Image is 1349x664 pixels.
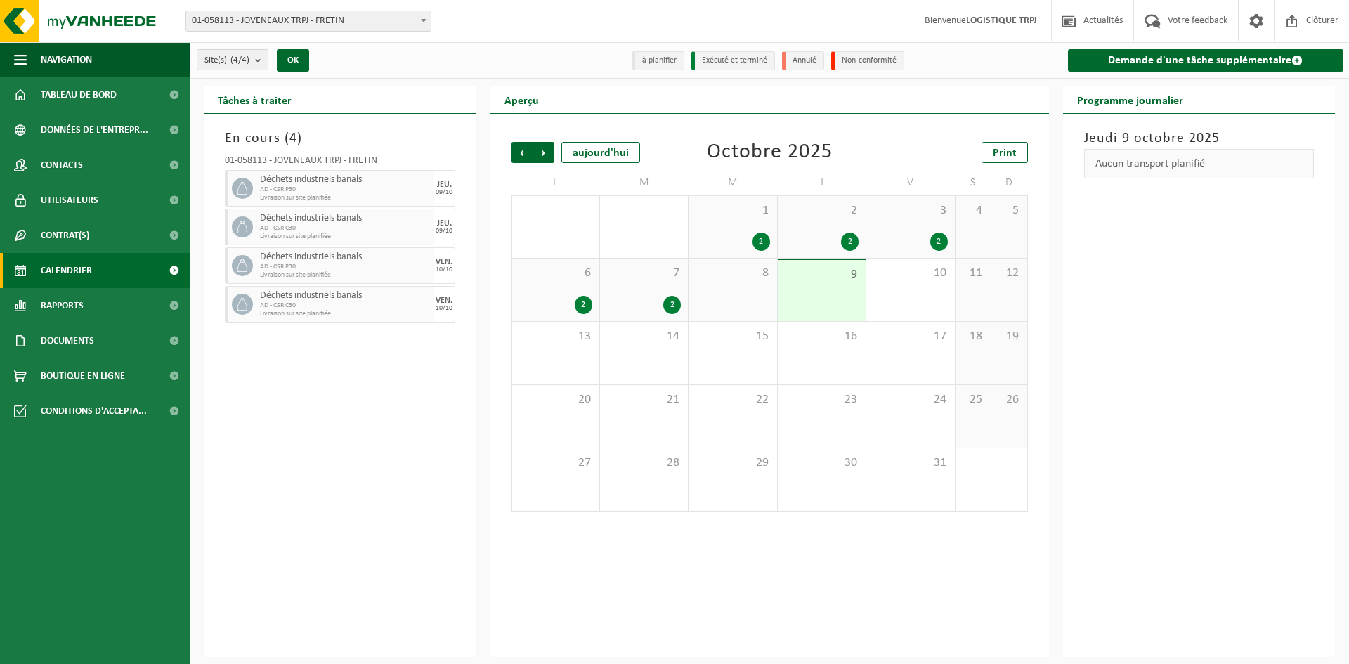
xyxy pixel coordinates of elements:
[998,266,1019,281] span: 12
[782,51,824,70] li: Annulé
[600,170,689,195] td: M
[663,296,681,314] div: 2
[225,128,455,149] h3: En cours ( )
[998,392,1019,408] span: 26
[873,329,947,344] span: 17
[785,392,859,408] span: 23
[689,170,777,195] td: M
[41,42,92,77] span: Navigation
[41,323,94,358] span: Documents
[260,174,431,185] span: Déchets industriels banals
[204,50,249,71] span: Site(s)
[197,49,268,70] button: Site(s)(4/4)
[511,170,600,195] td: L
[778,170,866,195] td: J
[436,305,452,312] div: 10/10
[436,258,452,266] div: VEN.
[260,252,431,263] span: Déchets industriels banals
[963,329,984,344] span: 18
[41,77,117,112] span: Tableau de bord
[607,455,681,471] span: 28
[519,329,592,344] span: 13
[436,297,452,305] div: VEN.
[607,392,681,408] span: 21
[998,203,1019,219] span: 5
[41,183,98,218] span: Utilisateurs
[607,329,681,344] span: 14
[260,301,431,310] span: AD - CSR C30
[873,455,947,471] span: 31
[696,392,769,408] span: 22
[607,266,681,281] span: 7
[41,253,92,288] span: Calendrier
[41,218,89,253] span: Contrat(s)
[511,142,533,163] span: Précédent
[519,266,592,281] span: 6
[186,11,431,31] span: 01-058113 - JOVENEAUX TRPJ - FRETIN
[982,142,1028,163] a: Print
[785,329,859,344] span: 16
[41,288,84,323] span: Rapports
[963,266,984,281] span: 11
[707,142,833,163] div: Octobre 2025
[436,189,452,196] div: 09/10
[785,203,859,219] span: 2
[519,392,592,408] span: 20
[998,329,1019,344] span: 19
[41,148,83,183] span: Contacts
[873,392,947,408] span: 24
[841,233,859,251] div: 2
[873,203,947,219] span: 3
[1084,128,1315,149] h3: Jeudi 9 octobre 2025
[696,329,769,344] span: 15
[519,455,592,471] span: 27
[930,233,948,251] div: 2
[866,170,955,195] td: V
[956,170,991,195] td: S
[752,233,770,251] div: 2
[691,51,775,70] li: Exécuté et terminé
[785,267,859,282] span: 9
[437,181,452,189] div: JEU.
[785,455,859,471] span: 30
[966,15,1037,26] strong: LOGISTIQUE TRPJ
[632,51,684,70] li: à planifier
[260,194,431,202] span: Livraison sur site planifiée
[696,266,769,281] span: 8
[561,142,640,163] div: aujourd'hui
[437,219,452,228] div: JEU.
[533,142,554,163] span: Suivant
[277,49,309,72] button: OK
[1063,86,1197,113] h2: Programme journalier
[490,86,553,113] h2: Aperçu
[185,11,431,32] span: 01-058113 - JOVENEAUX TRPJ - FRETIN
[260,290,431,301] span: Déchets industriels banals
[1084,149,1315,178] div: Aucun transport planifié
[436,228,452,235] div: 09/10
[993,148,1017,159] span: Print
[260,185,431,194] span: AD - CSR P30
[696,203,769,219] span: 1
[204,86,306,113] h2: Tâches à traiter
[260,310,431,318] span: Livraison sur site planifiée
[963,392,984,408] span: 25
[873,266,947,281] span: 10
[831,51,904,70] li: Non-conformité
[41,112,148,148] span: Données de l'entrepr...
[260,233,431,241] span: Livraison sur site planifiée
[289,131,297,145] span: 4
[41,358,125,393] span: Boutique en ligne
[260,263,431,271] span: AD - CSR P30
[260,224,431,233] span: AD - CSR C30
[991,170,1027,195] td: D
[225,156,455,170] div: 01-058113 - JOVENEAUX TRPJ - FRETIN
[230,56,249,65] count: (4/4)
[436,266,452,273] div: 10/10
[41,393,147,429] span: Conditions d'accepta...
[575,296,592,314] div: 2
[963,203,984,219] span: 4
[696,455,769,471] span: 29
[1068,49,1344,72] a: Demande d'une tâche supplémentaire
[260,213,431,224] span: Déchets industriels banals
[260,271,431,280] span: Livraison sur site planifiée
